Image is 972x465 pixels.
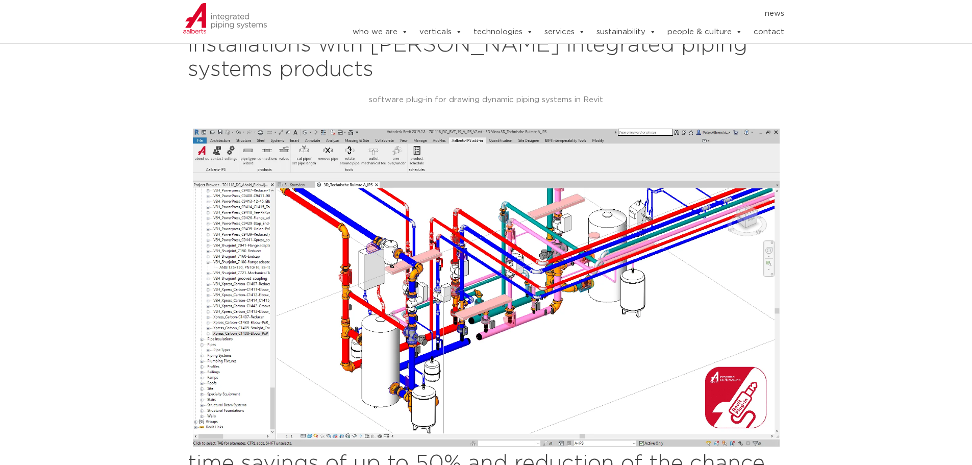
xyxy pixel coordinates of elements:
[321,6,785,22] nav: Menu
[188,9,785,82] h2: free tool for more efficient Revit modeling of pipes and installations with [PERSON_NAME] integra...
[544,22,585,42] a: services
[765,6,784,22] a: news
[754,22,784,42] a: contact
[473,22,533,42] a: technologies
[353,22,408,42] a: who we are
[667,22,742,42] a: people & culture
[419,22,462,42] a: verticals
[596,22,656,42] a: sustainability
[369,96,603,104] span: software plug-in for drawing dynamic piping systems in Revit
